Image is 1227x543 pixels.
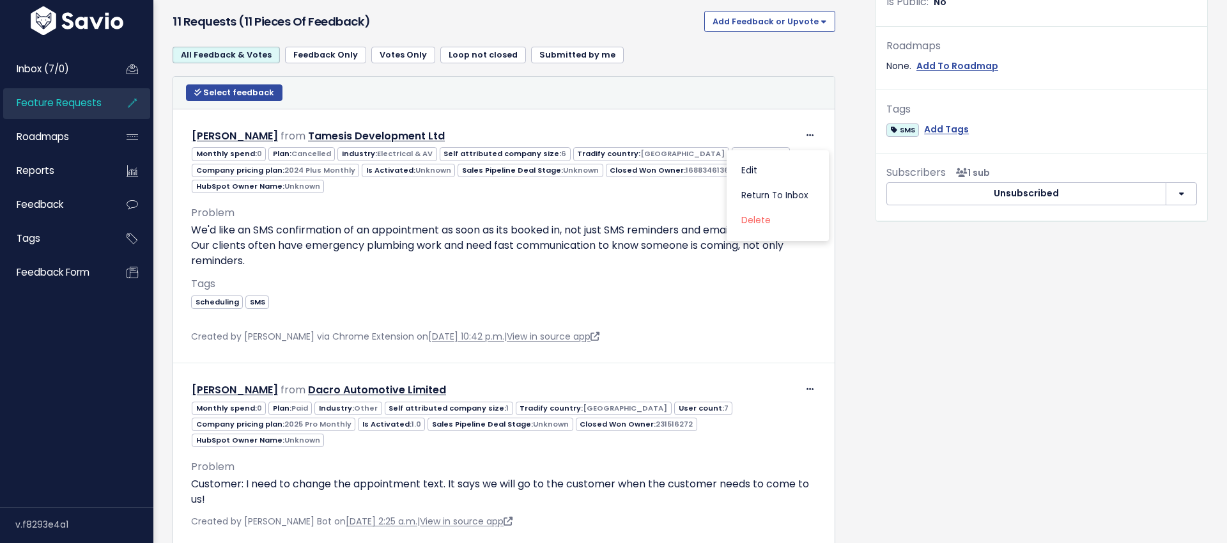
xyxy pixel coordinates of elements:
[420,515,513,528] a: View in source app
[17,62,69,75] span: Inbox (7/0)
[27,6,127,35] img: logo-white.9d6f32f41409.svg
[686,165,729,175] span: 1688346136
[203,87,274,98] span: Select feedback
[674,402,732,415] span: User count:
[3,258,106,287] a: Feedback form
[951,166,990,179] span: <p><strong>Subscribers</strong><br><br> - Carolina Salcedo Claramunt<br> </p>
[192,434,324,447] span: HubSpot Owner Name:
[563,165,599,175] span: Unknown
[17,164,54,177] span: Reports
[583,403,667,413] span: [GEOGRAPHIC_DATA]
[17,265,89,279] span: Feedback form
[285,47,366,63] a: Feedback Only
[191,476,817,507] p: Customer: I need to change the appointment text. It says we will go to the customer when the cust...
[284,419,351,429] span: 2025 Pro Monthly
[428,330,504,343] a: [DATE] 10:42 p.m.
[606,164,734,177] span: Closed Won Owner:
[192,129,278,143] a: [PERSON_NAME]
[886,37,1197,56] div: Roadmaps
[191,330,599,343] span: Created by [PERSON_NAME] via Chrome Extension on |
[17,232,40,245] span: Tags
[561,148,566,159] span: 6
[573,147,729,161] span: Tradify country:
[506,403,509,413] span: 1
[291,403,308,413] span: Paid
[17,130,69,143] span: Roadmaps
[385,402,513,415] span: Self attributed company size:
[415,165,451,175] span: Unknown
[257,148,262,159] span: 0
[354,403,378,413] span: Other
[362,164,455,177] span: Is Activated:
[192,164,359,177] span: Company pricing plan:
[782,148,786,159] span: 3
[245,295,269,309] span: SMS
[191,515,513,528] span: Created by [PERSON_NAME] Bot on |
[640,148,725,159] span: [GEOGRAPHIC_DATA]
[314,402,382,415] span: Industry:
[191,459,235,474] span: Problem
[704,11,835,31] button: Add Feedback or Upvote
[191,295,243,308] a: Scheduling
[191,276,215,291] span: Tags
[3,54,106,84] a: Inbox (7/0)
[440,147,571,161] span: Self attributed company size:
[886,122,919,138] a: SMS
[268,147,335,161] span: Plan:
[284,435,320,445] span: Unknown
[458,164,603,177] span: Sales Pipeline Deal Stage:
[192,147,266,161] span: Monthly spend:
[268,402,312,415] span: Plan:
[732,183,824,208] a: Return to Inbox
[507,330,599,343] a: View in source app
[308,129,445,143] a: Tamesis Development Ltd
[440,47,526,63] a: Loop not closed
[173,47,280,63] a: All Feedback & Votes
[3,122,106,152] a: Roadmaps
[724,403,729,413] span: 7
[191,295,243,309] span: Scheduling
[3,88,106,118] a: Feature Requests
[428,418,573,431] span: Sales Pipeline Deal Stage:
[732,208,824,233] a: Delete
[886,182,1166,205] button: Unsubscribed
[291,148,331,159] span: Cancelled
[192,418,355,431] span: Company pricing plan:
[308,382,446,397] a: Dacro Automotive Limited
[284,181,320,191] span: Unknown
[281,129,305,143] span: from
[3,224,106,253] a: Tags
[576,418,697,431] span: Closed Won Owner:
[531,47,624,63] a: Submitted by me
[337,147,436,161] span: Industry:
[732,158,824,183] a: Edit
[732,147,790,161] span: User count:
[186,84,282,101] button: Select feedback
[533,419,569,429] span: Unknown
[257,403,262,413] span: 0
[3,190,106,219] a: Feedback
[371,47,435,63] a: Votes Only
[17,198,63,211] span: Feedback
[245,295,269,308] a: SMS
[377,148,433,159] span: Electrical & AV
[886,165,946,180] span: Subscribers
[192,180,324,193] span: HubSpot Owner Name:
[192,402,266,415] span: Monthly spend:
[346,515,417,528] a: [DATE] 2:25 a.m.
[173,13,699,31] h3: 11 Requests (11 pieces of Feedback)
[15,508,153,541] div: v.f8293e4a1
[886,58,1197,74] div: None.
[924,122,969,138] a: Add Tags
[886,100,1197,119] div: Tags
[17,96,102,109] span: Feature Requests
[886,123,919,137] span: SMS
[656,419,693,429] span: 231516272
[412,419,421,429] span: 1.0
[281,382,305,397] span: from
[3,156,106,185] a: Reports
[191,205,235,220] span: Problem
[284,165,355,175] span: 2024 Plus Monthly
[191,223,817,269] p: We'd like an SMS confirmation of an appointment as soon as its booked in, not just SMS reminders ...
[916,58,998,74] a: Add To Roadmap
